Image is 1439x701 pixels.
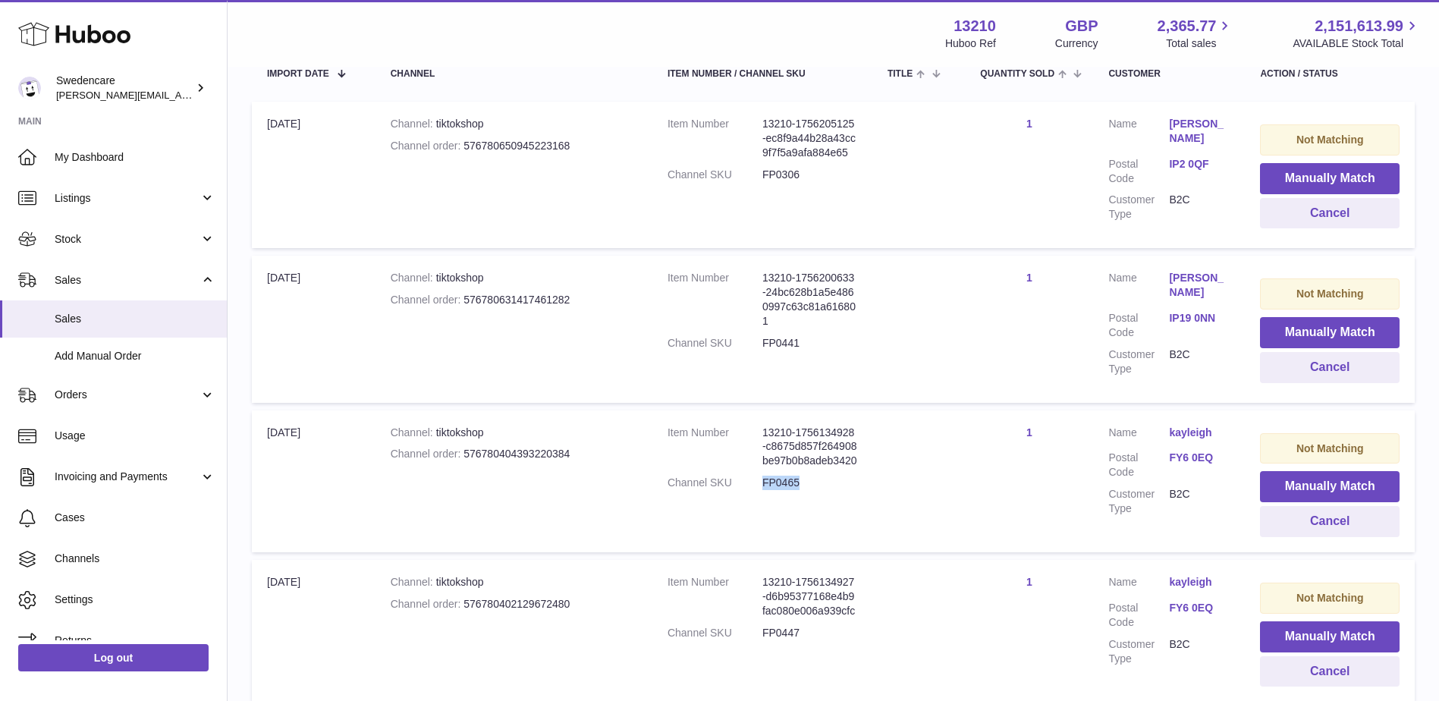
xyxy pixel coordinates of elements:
button: Cancel [1260,352,1400,383]
dt: Postal Code [1108,451,1169,479]
span: Title [888,69,913,79]
a: kayleigh [1169,575,1230,589]
strong: Channel order [391,598,464,610]
span: Settings [55,593,215,607]
span: Invoicing and Payments [55,470,200,484]
span: 2,151,613.99 [1315,16,1403,36]
div: Item Number / Channel SKU [668,69,857,79]
span: Usage [55,429,215,443]
strong: Channel order [391,294,464,306]
dt: Item Number [668,271,762,328]
dd: 13210-1756200633-24bc628b1a5e4860997c63c81a616801 [762,271,857,328]
dt: Item Number [668,117,762,160]
dd: 13210-1756134928-c8675d857f264908be97b0b8adeb3420 [762,426,857,469]
dt: Customer Type [1108,193,1169,222]
img: daniel.corbridge@swedencare.co.uk [18,77,41,99]
button: Manually Match [1260,317,1400,348]
div: tiktokshop [391,426,637,440]
dd: B2C [1169,193,1230,222]
div: tiktokshop [391,271,637,285]
button: Manually Match [1260,621,1400,652]
a: 2,151,613.99 AVAILABLE Stock Total [1293,16,1421,51]
span: Listings [55,191,200,206]
dt: Customer Type [1108,347,1169,376]
dt: Postal Code [1108,311,1169,340]
span: Sales [55,312,215,326]
a: 1 [1026,576,1032,588]
span: Sales [55,273,200,288]
strong: 13210 [954,16,996,36]
button: Cancel [1260,198,1400,229]
a: FY6 0EQ [1169,601,1230,615]
div: Huboo Ref [945,36,996,51]
a: [PERSON_NAME] [1169,117,1230,146]
a: 1 [1026,272,1032,284]
div: Swedencare [56,74,193,102]
dd: B2C [1169,487,1230,516]
span: Returns [55,633,215,648]
dt: Channel SKU [668,626,762,640]
span: Orders [55,388,200,402]
strong: Channel order [391,448,464,460]
span: Channels [55,552,215,566]
dt: Channel SKU [668,476,762,490]
a: 1 [1026,118,1032,130]
a: FY6 0EQ [1169,451,1230,465]
dd: FP0447 [762,626,857,640]
strong: Channel [391,426,436,439]
strong: Channel [391,118,436,130]
a: IP2 0QF [1169,157,1230,171]
span: Import date [267,69,329,79]
span: [PERSON_NAME][EMAIL_ADDRESS][PERSON_NAME][DOMAIN_NAME] [56,89,385,101]
strong: Channel [391,576,436,588]
div: Currency [1055,36,1098,51]
div: 576780650945223168 [391,139,637,153]
dt: Customer Type [1108,637,1169,666]
button: Manually Match [1260,163,1400,194]
a: [PERSON_NAME] [1169,271,1230,300]
strong: Channel order [391,140,464,152]
dd: FP0441 [762,336,857,350]
strong: Not Matching [1296,442,1364,454]
dt: Postal Code [1108,601,1169,630]
dt: Customer Type [1108,487,1169,516]
dt: Channel SKU [668,168,762,182]
dt: Postal Code [1108,157,1169,186]
button: Cancel [1260,656,1400,687]
span: Total sales [1166,36,1233,51]
dd: B2C [1169,637,1230,666]
dd: FP0306 [762,168,857,182]
span: AVAILABLE Stock Total [1293,36,1421,51]
span: 2,365.77 [1158,16,1217,36]
dt: Item Number [668,426,762,469]
td: [DATE] [252,102,375,248]
dt: Channel SKU [668,336,762,350]
span: Cases [55,511,215,525]
dt: Name [1108,117,1169,149]
strong: Not Matching [1296,134,1364,146]
dt: Name [1108,575,1169,593]
td: [DATE] [252,410,375,552]
dt: Item Number [668,575,762,618]
strong: Channel [391,272,436,284]
td: [DATE] [252,256,375,402]
span: My Dashboard [55,150,215,165]
dt: Name [1108,271,1169,303]
dd: 13210-1756205125-ec8f9a44b28a43cc9f7f5a9afa884e65 [762,117,857,160]
strong: Not Matching [1296,288,1364,300]
div: Customer [1108,69,1230,79]
a: kayleigh [1169,426,1230,440]
a: Log out [18,644,209,671]
strong: GBP [1065,16,1098,36]
dd: FP0465 [762,476,857,490]
span: Stock [55,232,200,247]
div: tiktokshop [391,117,637,131]
a: 1 [1026,426,1032,439]
div: 576780404393220384 [391,447,637,461]
dd: 13210-1756134927-d6b95377168e4b9fac080e006a939cfc [762,575,857,618]
span: Add Manual Order [55,349,215,363]
strong: Not Matching [1296,592,1364,604]
div: Channel [391,69,637,79]
dt: Name [1108,426,1169,444]
span: Quantity Sold [980,69,1054,79]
